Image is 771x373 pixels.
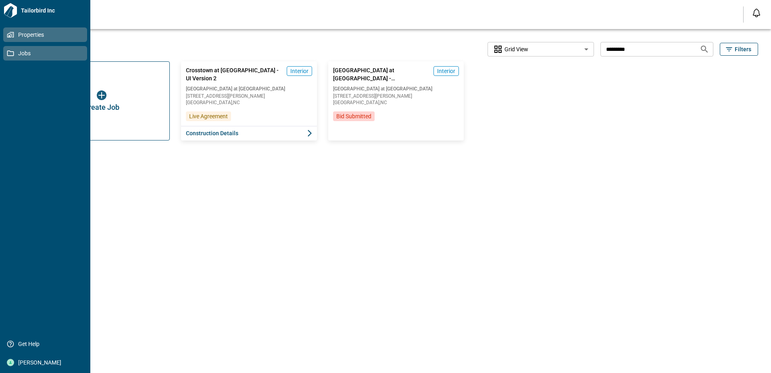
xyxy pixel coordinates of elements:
[488,41,594,58] div: Without label
[14,340,79,348] span: Get Help
[14,358,79,367] span: [PERSON_NAME]
[84,103,119,111] span: Create Job
[336,112,371,120] span: Bid Submitted
[186,94,312,98] span: [STREET_ADDRESS][PERSON_NAME]
[504,45,528,53] span: Grid View
[437,67,455,75] span: Interior
[181,126,317,140] button: Construction Details
[3,27,87,42] a: Properties
[750,6,763,19] button: Open notification feed
[186,66,283,82] span: Crosstown at [GEOGRAPHIC_DATA] - UI Version 2
[14,31,79,39] span: Properties
[186,86,312,92] span: [GEOGRAPHIC_DATA] at [GEOGRAPHIC_DATA]
[720,43,758,56] button: Filters
[186,100,312,105] span: [GEOGRAPHIC_DATA] , NC
[333,86,459,92] span: [GEOGRAPHIC_DATA] at [GEOGRAPHIC_DATA]
[14,49,79,57] span: Jobs
[18,6,87,15] span: Tailorbird Inc
[333,66,431,82] span: [GEOGRAPHIC_DATA] at [GEOGRAPHIC_DATA] - [GEOGRAPHIC_DATA] - 2024 - 01
[97,90,106,100] img: icon button
[3,46,87,61] a: Jobs
[735,45,751,53] span: Filters
[186,129,238,137] span: Construction Details
[696,41,713,57] button: Search jobs
[290,67,308,75] span: Interior
[333,100,459,105] span: [GEOGRAPHIC_DATA] , NC
[333,94,459,98] span: [STREET_ADDRESS][PERSON_NAME]
[189,112,228,120] span: Live Agreement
